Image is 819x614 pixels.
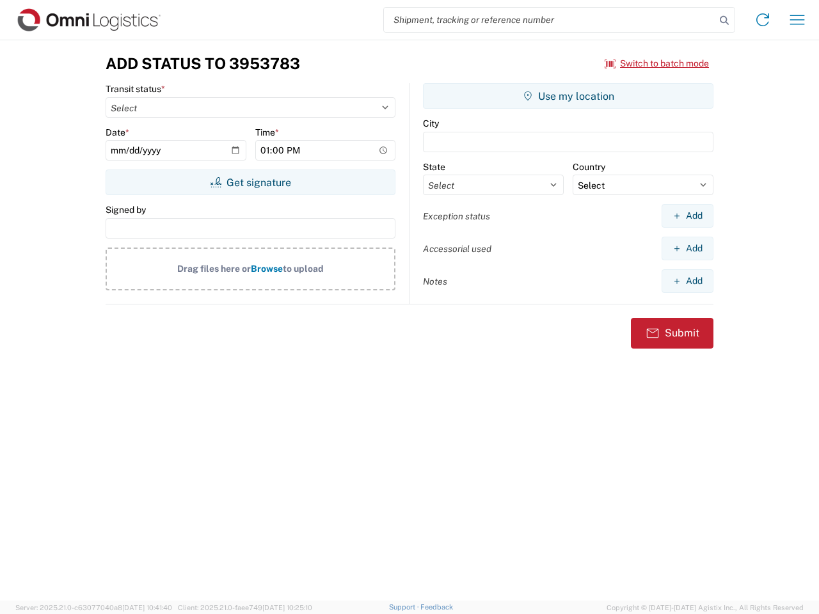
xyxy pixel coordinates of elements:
[607,602,804,613] span: Copyright © [DATE]-[DATE] Agistix Inc., All Rights Reserved
[122,604,172,611] span: [DATE] 10:41:40
[423,243,491,255] label: Accessorial used
[106,169,395,195] button: Get signature
[662,237,713,260] button: Add
[251,264,283,274] span: Browse
[631,318,713,349] button: Submit
[389,603,421,611] a: Support
[15,604,172,611] span: Server: 2025.21.0-c63077040a8
[255,127,279,138] label: Time
[106,54,300,73] h3: Add Status to 3953783
[177,264,251,274] span: Drag files here or
[423,118,439,129] label: City
[662,204,713,228] button: Add
[423,276,447,287] label: Notes
[384,8,715,32] input: Shipment, tracking or reference number
[605,53,709,74] button: Switch to batch mode
[423,161,445,173] label: State
[178,604,312,611] span: Client: 2025.21.0-faee749
[573,161,605,173] label: Country
[423,210,490,222] label: Exception status
[262,604,312,611] span: [DATE] 10:25:10
[106,204,146,216] label: Signed by
[283,264,324,274] span: to upload
[423,83,713,109] button: Use my location
[106,127,129,138] label: Date
[662,269,713,293] button: Add
[106,83,165,95] label: Transit status
[420,603,453,611] a: Feedback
